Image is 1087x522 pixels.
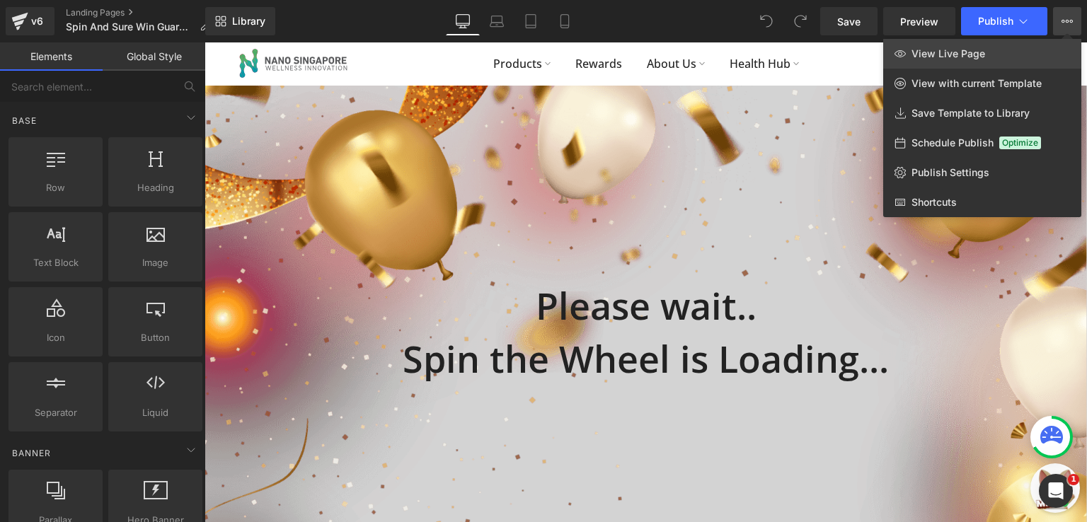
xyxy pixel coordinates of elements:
span: Liquid [113,405,198,420]
span: Shortcuts [911,196,957,209]
span: Save [837,14,861,29]
span: Banner [11,446,52,460]
span: View Live Page [911,47,985,60]
span: Library [232,15,265,28]
span: Spin And Sure Win Guardian [66,21,194,33]
iframe: Intercom live chat [1039,474,1073,508]
a: Health Hub [512,12,606,30]
div: v6 [28,12,46,30]
span: Optimize [999,137,1041,149]
span: Heading [113,180,198,195]
strong: Spin the Wheel is Loading... [198,291,684,341]
span: 1 [1068,474,1079,485]
button: View Live PageView with current TemplateSave Template to LibrarySchedule PublishOptimizePublish S... [1053,7,1081,35]
a: Preview [883,7,955,35]
span: Image [113,255,198,270]
a: New Library [205,7,275,35]
a: Products [276,12,358,30]
a: v6 [6,7,54,35]
span: View with current Template [911,77,1042,90]
span: Icon [13,330,98,345]
span: Schedule Publish [911,137,994,149]
a: Laptop [480,7,514,35]
a: Landing Pages [66,7,221,18]
span: Save Template to Library [911,107,1030,120]
a: Global Style [103,42,205,71]
span: Separator [13,405,98,420]
strong: Please wait.. [331,238,552,288]
img: message_box [829,424,872,467]
a: Tablet [514,7,548,35]
span: Preview [900,14,938,29]
span: Publish [978,16,1013,27]
a: Desktop [446,7,480,35]
span: Publish Settings [911,166,989,179]
span: Row [13,180,98,195]
button: Publish [961,7,1047,35]
a: Rewards [358,12,430,30]
a: Mobile [548,7,582,35]
span: Button [113,330,198,345]
span: Base [11,114,38,127]
a: About Us [430,12,512,30]
span: Text Block [13,255,98,270]
button: Redo [786,7,815,35]
span: 0 [841,11,851,21]
a: 0 [829,13,846,30]
button: Undo [752,7,781,35]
